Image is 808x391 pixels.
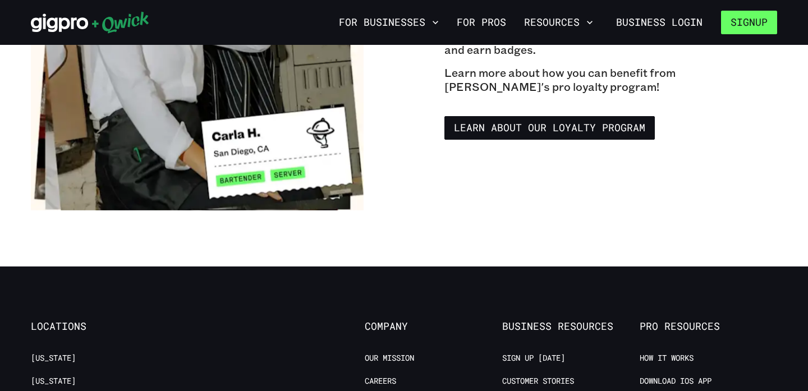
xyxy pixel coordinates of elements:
a: For Pros [452,13,511,32]
a: Download IOS App [640,376,711,387]
a: Learn about our Loyalty Program [444,116,655,140]
p: Learn more about how you can benefit from [PERSON_NAME]'s pro loyalty program! [444,66,777,94]
span: Company [365,320,502,333]
span: Pro Resources [640,320,777,333]
a: [US_STATE] [31,353,76,364]
a: Customer stories [502,376,574,387]
button: For Businesses [334,13,443,32]
span: Locations [31,320,168,333]
a: Business Login [607,11,712,34]
a: Sign up [DATE] [502,353,565,364]
a: Our Mission [365,353,414,364]
a: Careers [365,376,396,387]
span: Business Resources [502,320,640,333]
a: How it Works [640,353,694,364]
button: Signup [721,11,777,34]
button: Resources [520,13,598,32]
a: [US_STATE] [31,376,76,387]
